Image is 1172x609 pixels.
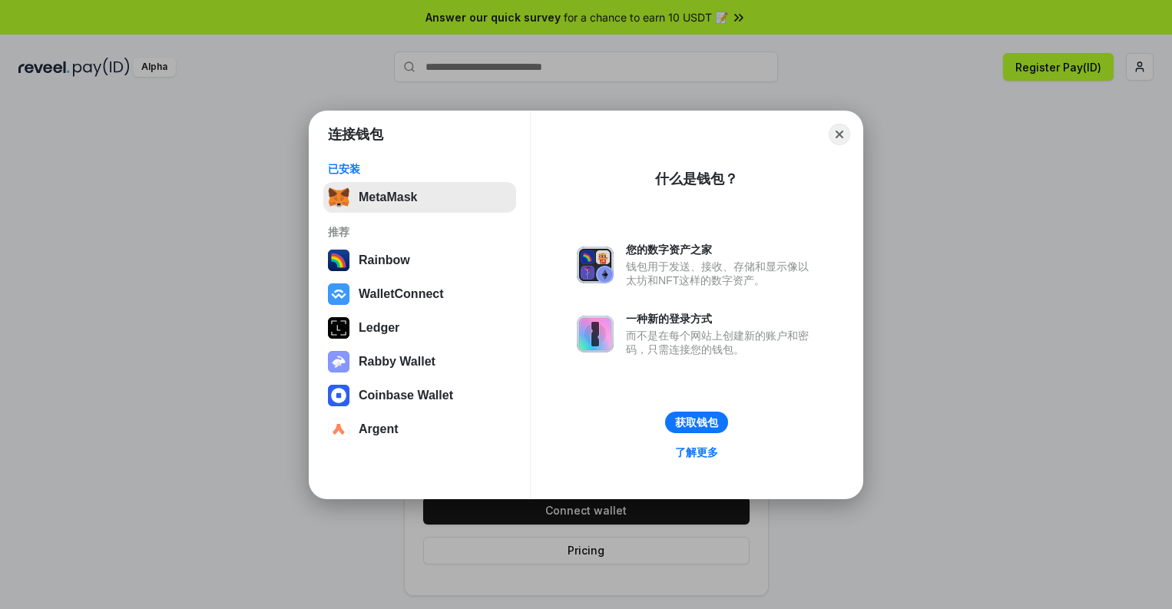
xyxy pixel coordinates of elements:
div: 钱包用于发送、接收、存储和显示像以太坊和NFT这样的数字资产。 [626,260,816,287]
button: MetaMask [323,182,516,213]
div: Coinbase Wallet [359,389,453,402]
div: Rabby Wallet [359,355,435,369]
div: 一种新的登录方式 [626,312,816,326]
img: svg+xml,%3Csvg%20fill%3D%22none%22%20height%3D%2233%22%20viewBox%3D%220%200%2035%2033%22%20width%... [328,187,349,208]
button: Coinbase Wallet [323,380,516,411]
div: 什么是钱包？ [655,170,738,188]
button: Close [829,124,850,145]
div: 而不是在每个网站上创建新的账户和密码，只需连接您的钱包。 [626,329,816,356]
img: svg+xml,%3Csvg%20width%3D%2228%22%20height%3D%2228%22%20viewBox%3D%220%200%2028%2028%22%20fill%3D... [328,419,349,440]
div: WalletConnect [359,287,444,301]
div: 已安装 [328,162,512,176]
img: svg+xml,%3Csvg%20width%3D%2228%22%20height%3D%2228%22%20viewBox%3D%220%200%2028%2028%22%20fill%3D... [328,385,349,406]
button: 获取钱包 [665,412,728,433]
div: 您的数字资产之家 [626,243,816,257]
div: Ledger [359,321,399,335]
a: 了解更多 [666,442,727,462]
button: Argent [323,414,516,445]
button: WalletConnect [323,279,516,309]
div: 获取钱包 [675,415,718,429]
button: Rabby Wallet [323,346,516,377]
img: svg+xml,%3Csvg%20xmlns%3D%22http%3A%2F%2Fwww.w3.org%2F2000%2Fsvg%22%20fill%3D%22none%22%20viewBox... [577,316,614,352]
img: svg+xml,%3Csvg%20width%3D%2228%22%20height%3D%2228%22%20viewBox%3D%220%200%2028%2028%22%20fill%3D... [328,283,349,305]
h1: 连接钱包 [328,125,383,144]
div: Rainbow [359,253,410,267]
img: svg+xml,%3Csvg%20width%3D%22120%22%20height%3D%22120%22%20viewBox%3D%220%200%20120%20120%22%20fil... [328,250,349,271]
img: svg+xml,%3Csvg%20xmlns%3D%22http%3A%2F%2Fwww.w3.org%2F2000%2Fsvg%22%20fill%3D%22none%22%20viewBox... [328,351,349,372]
div: 推荐 [328,225,512,239]
div: 了解更多 [675,445,718,459]
div: MetaMask [359,190,417,204]
div: Argent [359,422,399,436]
button: Rainbow [323,245,516,276]
button: Ledger [323,313,516,343]
img: svg+xml,%3Csvg%20xmlns%3D%22http%3A%2F%2Fwww.w3.org%2F2000%2Fsvg%22%20fill%3D%22none%22%20viewBox... [577,247,614,283]
img: svg+xml,%3Csvg%20xmlns%3D%22http%3A%2F%2Fwww.w3.org%2F2000%2Fsvg%22%20width%3D%2228%22%20height%3... [328,317,349,339]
